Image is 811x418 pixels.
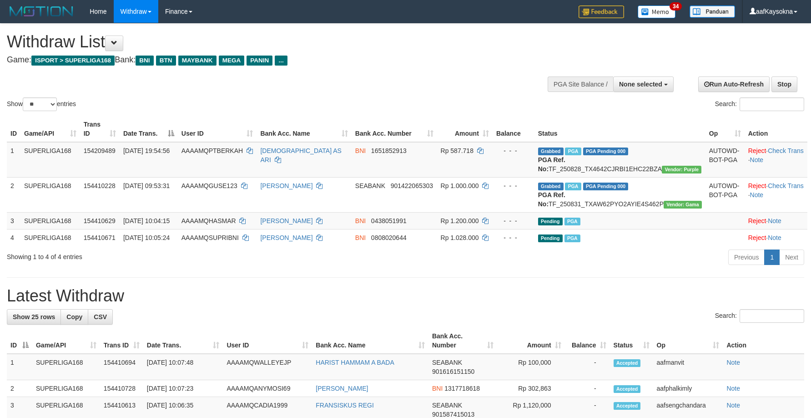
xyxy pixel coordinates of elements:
[371,147,407,154] span: Copy 1651852913 to clipboard
[705,177,745,212] td: AUTOWD-BOT-PGA
[745,177,807,212] td: · ·
[60,309,88,325] a: Copy
[441,234,479,241] span: Rp 1.028.000
[178,56,217,66] span: MAYBANK
[20,177,80,212] td: SUPERLIGA168
[538,234,563,242] span: Pending
[698,76,770,92] a: Run Auto-Refresh
[565,328,610,354] th: Balance: activate to sort column ascending
[745,142,807,178] td: · ·
[534,142,705,178] td: TF_250828_TX4642CJRBI1EHC22BZA
[66,313,82,321] span: Copy
[120,116,178,142] th: Date Trans.: activate to sort column descending
[748,234,766,241] a: Reject
[715,97,804,111] label: Search:
[432,411,474,418] span: Copy 901587415013 to clipboard
[7,33,532,51] h1: Withdraw List
[444,385,480,392] span: Copy 1317718618 to clipboard
[355,234,366,241] span: BNI
[583,183,629,190] span: PGA Pending
[156,56,176,66] span: BTN
[223,380,312,397] td: AAAAMQANYMOSI69
[653,354,723,380] td: aafmanvit
[123,217,170,224] span: [DATE] 10:04:15
[80,116,120,142] th: Trans ID: activate to sort column ascending
[771,76,797,92] a: Stop
[496,146,531,155] div: - - -
[548,76,613,92] div: PGA Site Balance /
[32,380,100,397] td: SUPERLIGA168
[538,191,565,208] b: PGA Ref. No:
[493,116,534,142] th: Balance
[564,234,580,242] span: Marked by aafsoycanthlai
[257,116,351,142] th: Bank Acc. Name: activate to sort column ascending
[20,212,80,229] td: SUPERLIGA168
[23,97,57,111] select: Showentries
[614,359,641,367] span: Accepted
[7,97,76,111] label: Show entries
[7,309,61,325] a: Show 25 rows
[613,76,674,92] button: None selected
[726,359,740,366] a: Note
[432,385,443,392] span: BNI
[181,147,243,154] span: AAAAMQPTBERKAH
[496,233,531,242] div: - - -
[437,116,493,142] th: Amount: activate to sort column ascending
[653,328,723,354] th: Op: activate to sort column ascending
[143,328,223,354] th: Date Trans.: activate to sort column ascending
[84,147,116,154] span: 154209489
[100,380,143,397] td: 154410728
[316,402,374,409] a: FRANSISKUS REGI
[7,229,20,246] td: 4
[638,5,676,18] img: Button%20Memo.svg
[723,328,804,354] th: Action
[247,56,272,66] span: PANIN
[371,234,407,241] span: Copy 0808020644 to clipboard
[7,5,76,18] img: MOTION_logo.png
[614,385,641,393] span: Accepted
[7,142,20,178] td: 1
[538,156,565,173] b: PGA Ref. No:
[100,354,143,380] td: 154410694
[391,182,433,189] span: Copy 901422065303 to clipboard
[497,380,565,397] td: Rp 302,863
[745,229,807,246] td: ·
[178,116,257,142] th: User ID: activate to sort column ascending
[610,328,653,354] th: Status: activate to sort column ascending
[219,56,245,66] span: MEGA
[748,147,766,154] a: Reject
[441,147,474,154] span: Rp 587.718
[740,97,804,111] input: Search:
[441,182,479,189] span: Rp 1.000.000
[670,2,682,10] span: 34
[768,182,804,189] a: Check Trans
[143,354,223,380] td: [DATE] 10:07:48
[20,229,80,246] td: SUPERLIGA168
[432,359,462,366] span: SEABANK
[745,212,807,229] td: ·
[441,217,479,224] span: Rp 1.200.000
[316,385,368,392] a: [PERSON_NAME]
[619,81,662,88] span: None selected
[123,147,170,154] span: [DATE] 19:54:56
[745,116,807,142] th: Action
[32,328,100,354] th: Game/API: activate to sort column ascending
[31,56,115,66] span: ISPORT > SUPERLIGA168
[312,328,428,354] th: Bank Acc. Name: activate to sort column ascending
[565,380,610,397] td: -
[355,182,385,189] span: SEABANK
[705,116,745,142] th: Op: activate to sort column ascending
[355,147,366,154] span: BNI
[7,212,20,229] td: 3
[7,56,532,65] h4: Game: Bank:
[768,217,781,224] a: Note
[565,354,610,380] td: -
[748,182,766,189] a: Reject
[100,328,143,354] th: Trans ID: activate to sort column ascending
[740,309,804,323] input: Search:
[88,309,113,325] a: CSV
[565,148,581,155] span: Marked by aafchhiseyha
[497,328,565,354] th: Amount: activate to sort column ascending
[653,380,723,397] td: aafphalkimly
[275,56,287,66] span: ...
